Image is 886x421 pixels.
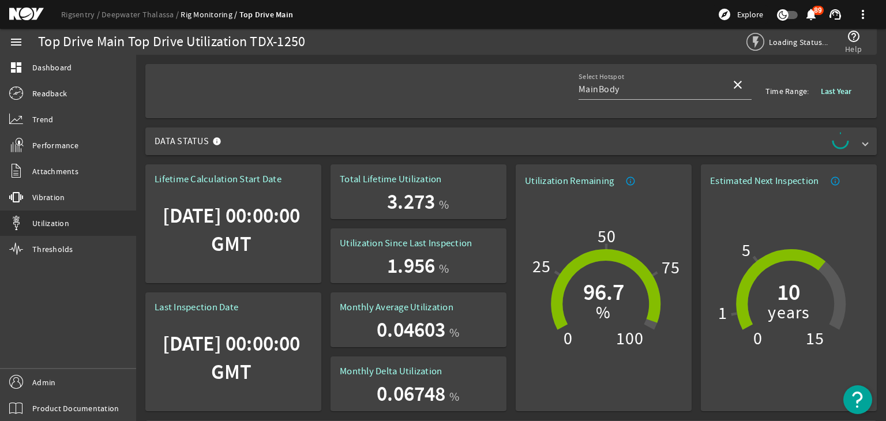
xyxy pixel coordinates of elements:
span: Loading Status... [769,37,828,47]
span: Vibration [32,191,65,203]
mat-icon: info_outline [625,176,636,186]
mat-icon: vibration [9,190,23,204]
span: Explore [737,9,763,20]
a: Top Drive Main [239,9,294,20]
span: Thresholds [32,243,73,255]
span: Readback [32,88,67,99]
span: Trend [32,114,53,125]
b: Last Year [821,86,851,97]
mat-expansion-panel-header: Data Status [145,127,877,155]
button: more_vert [849,1,877,28]
mat-icon: explore [718,7,731,21]
mat-icon: notifications [804,7,818,21]
div: Time Range: [765,64,868,118]
mat-icon: menu [9,35,23,49]
mat-icon: help_outline [847,29,861,43]
mat-label: Select Hotspot [579,73,624,81]
button: Open Resource Center [843,385,872,414]
mat-icon: dashboard [9,61,23,74]
mat-icon: close [731,78,745,92]
span: Admin [32,377,55,388]
input: Select Hotspot [579,82,722,96]
mat-icon: info_outline [830,176,840,186]
span: Attachments [32,166,78,177]
button: Explore [713,5,768,24]
a: Rig Monitoring [181,9,239,20]
mat-panel-title: Data Status [155,132,226,151]
mat-icon: support_agent [828,7,842,21]
span: Performance [32,140,78,151]
span: Product Documentation [32,403,119,414]
span: Help [845,43,862,55]
a: Deepwater Thalassa [102,9,181,20]
div: Top Drive Main Top Drive Utilization TDX-1250 [38,36,305,48]
span: Utilization [32,217,69,229]
a: Rigsentry [61,9,102,20]
button: 89 [805,9,817,21]
button: Last Year [812,81,861,102]
span: Dashboard [32,62,72,73]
